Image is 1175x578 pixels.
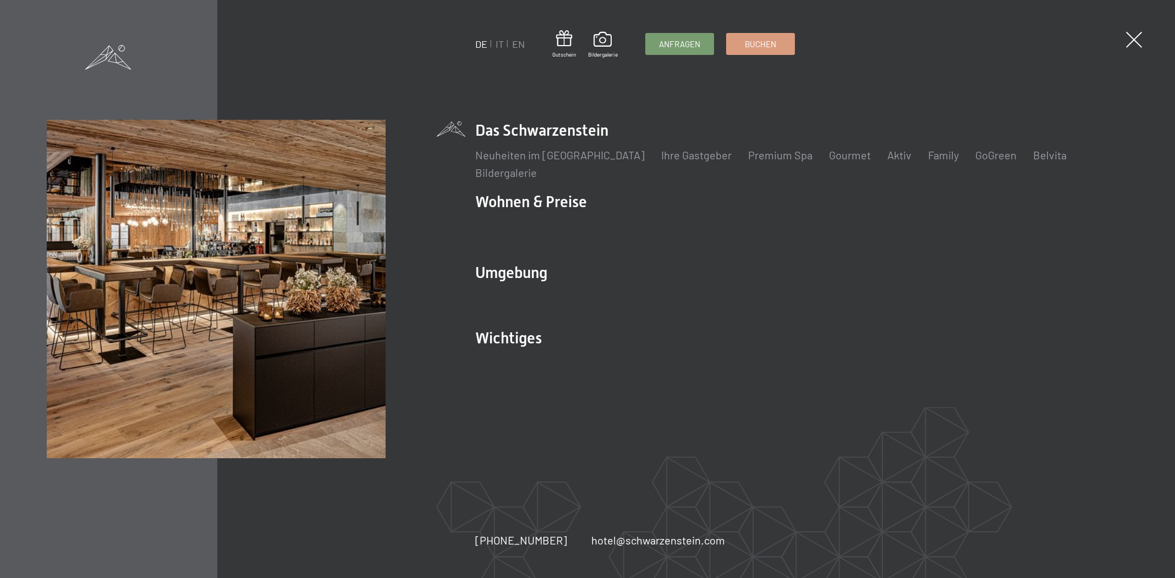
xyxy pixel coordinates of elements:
[588,32,618,58] a: Bildergalerie
[475,532,567,548] a: [PHONE_NUMBER]
[727,34,794,54] a: Buchen
[887,148,912,162] a: Aktiv
[47,120,385,458] img: Wellnesshotel Südtirol SCHWARZENSTEIN - Wellnessurlaub in den Alpen, Wandern und Wellness
[475,166,537,179] a: Bildergalerie
[975,148,1017,162] a: GoGreen
[646,34,713,54] a: Anfragen
[475,38,487,50] a: DE
[588,51,618,58] span: Bildergalerie
[928,148,959,162] a: Family
[829,148,871,162] a: Gourmet
[745,38,776,50] span: Buchen
[496,38,504,50] a: IT
[748,148,812,162] a: Premium Spa
[591,532,725,548] a: hotel@schwarzenstein.com
[475,533,567,547] span: [PHONE_NUMBER]
[512,38,525,50] a: EN
[661,148,732,162] a: Ihre Gastgeber
[659,38,700,50] span: Anfragen
[475,148,645,162] a: Neuheiten im [GEOGRAPHIC_DATA]
[552,51,576,58] span: Gutschein
[552,30,576,58] a: Gutschein
[1033,148,1067,162] a: Belvita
